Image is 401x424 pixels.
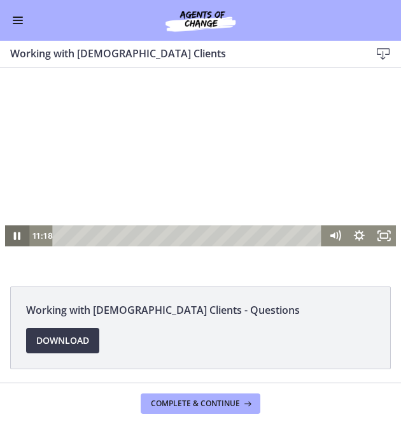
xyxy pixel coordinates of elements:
[137,8,264,33] img: Agents of Change Social Work Test Prep
[348,206,372,227] button: Show settings menu
[26,328,99,353] a: Download
[61,206,316,227] div: Playbar
[151,399,240,409] span: Complete & continue
[5,206,29,227] button: Pause
[372,206,396,227] button: Fullscreen
[141,393,260,414] button: Complete & continue
[10,46,350,61] h3: Working with [DEMOGRAPHIC_DATA] Clients
[323,206,347,227] button: Mute
[26,302,375,318] span: Working with [DEMOGRAPHIC_DATA] Clients - Questions
[10,13,25,28] button: Enable menu
[36,333,89,348] span: Download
